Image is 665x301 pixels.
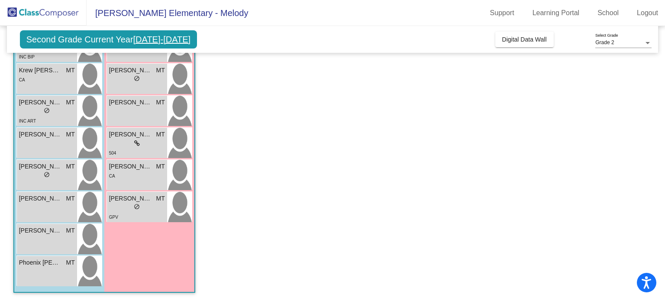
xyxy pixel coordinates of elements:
span: [PERSON_NAME] [19,194,62,203]
span: MT [156,194,165,203]
span: CA [19,78,25,82]
span: MT [66,226,75,235]
span: CA [109,174,115,178]
span: do_not_disturb_alt [134,75,140,81]
span: MT [66,98,75,107]
span: MT [66,130,75,139]
span: Krew [PERSON_NAME] [19,66,62,75]
span: [PERSON_NAME] [109,98,152,107]
span: MT [66,66,75,75]
span: INC BIP [19,55,35,59]
span: do_not_disturb_alt [134,204,140,210]
span: MT [156,162,165,171]
span: MT [156,66,165,75]
a: Logout [630,6,665,20]
span: [PERSON_NAME] Elementary - Melody [87,6,248,20]
span: GPV [109,215,118,220]
span: Digital Data Wall [502,36,547,43]
span: MT [66,194,75,203]
span: MT [66,258,75,267]
a: School [591,6,626,20]
span: [PERSON_NAME] [19,130,62,139]
span: [PERSON_NAME] [109,66,152,75]
span: [PERSON_NAME] [109,194,152,203]
span: MT [66,162,75,171]
span: [PERSON_NAME] [19,98,62,107]
a: Support [483,6,521,20]
span: [PERSON_NAME] [109,162,152,171]
span: MT [156,98,165,107]
span: Phoenix [PERSON_NAME] [19,258,62,267]
button: Digital Data Wall [495,32,554,47]
span: Second Grade Current Year [20,30,197,49]
span: do_not_disturb_alt [44,107,50,113]
span: do_not_disturb_alt [44,172,50,178]
span: [PERSON_NAME] [19,162,62,171]
span: INC ART [19,119,36,123]
span: 504 [109,151,116,155]
span: [PERSON_NAME] [19,226,62,235]
span: [PERSON_NAME] [109,130,152,139]
tcxspan: Call 2025-2026 via 3CX [133,32,191,46]
span: MT [156,130,165,139]
span: Grade 2 [595,39,614,45]
a: Learning Portal [526,6,587,20]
